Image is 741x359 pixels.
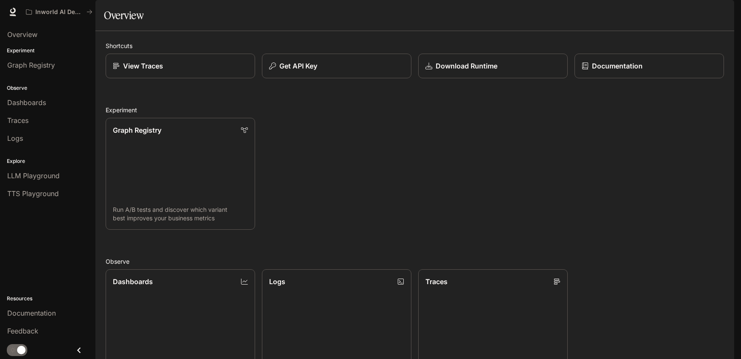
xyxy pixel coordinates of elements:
p: Documentation [592,61,643,71]
a: Documentation [574,54,724,78]
h2: Observe [106,257,724,266]
h2: Shortcuts [106,41,724,50]
p: View Traces [123,61,163,71]
p: Download Runtime [436,61,497,71]
button: All workspaces [22,3,96,20]
button: Get API Key [262,54,411,78]
h1: Overview [104,7,144,24]
a: Graph RegistryRun A/B tests and discover which variant best improves your business metrics [106,118,255,230]
h2: Experiment [106,105,724,114]
p: Traces [425,276,448,287]
p: Run A/B tests and discover which variant best improves your business metrics [113,205,248,222]
p: Dashboards [113,276,153,287]
p: Graph Registry [113,125,161,135]
a: Download Runtime [418,54,568,78]
p: Logs [269,276,285,287]
a: View Traces [106,54,255,78]
p: Get API Key [279,61,317,71]
p: Inworld AI Demos [35,9,83,16]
